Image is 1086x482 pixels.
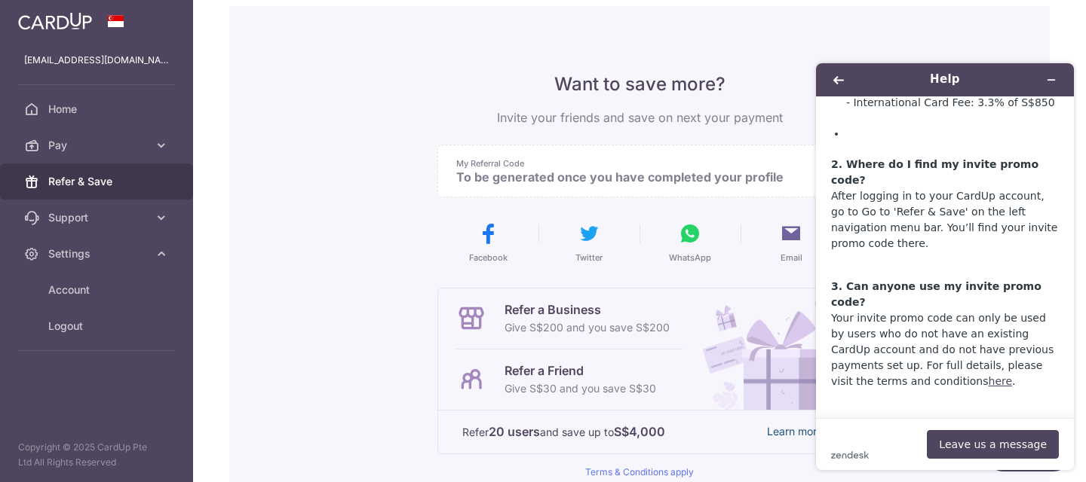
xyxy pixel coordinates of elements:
[669,252,711,264] span: WhatsApp
[123,379,255,407] button: Leave us a message
[48,282,148,297] span: Account
[505,319,670,337] p: Give S$200 and you save S$200
[505,361,656,380] p: Refer a Friend
[456,169,811,185] p: To be generated once you have completed your profile
[48,319,148,334] span: Logout
[48,246,148,261] span: Settings
[18,12,92,30] img: CardUp
[689,288,841,410] img: Refer
[646,221,735,264] button: WhatsApp
[27,349,255,444] p: You can share it via email, Facebook, Twitter, WhatsApp, or any other channel you prefer.
[505,300,670,319] p: Refer a Business
[489,423,540,441] strong: 20 users
[456,157,811,169] p: My Referral Code
[48,102,148,117] span: Home
[585,466,694,477] a: Terms & Conditions apply
[767,423,823,441] a: Learn more
[35,11,66,24] span: Help
[781,252,802,264] span: Email
[48,138,148,153] span: Pay
[437,108,842,127] p: Invite your friends and save on next your payment
[804,51,1086,482] iframe: Find more information here
[747,221,836,264] button: Email
[575,252,603,264] span: Twitter
[545,221,633,264] button: Twitter
[614,423,665,441] strong: S$4,000
[48,174,148,189] span: Refer & Save
[437,72,842,96] p: Want to save more?
[505,380,656,398] p: Give S$30 and you save S$30
[469,252,508,264] span: Facebook
[443,221,532,264] button: Facebook
[48,210,148,225] span: Support
[24,53,169,68] p: [EMAIL_ADDRESS][DOMAIN_NAME]
[462,423,755,441] p: Refer and save up to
